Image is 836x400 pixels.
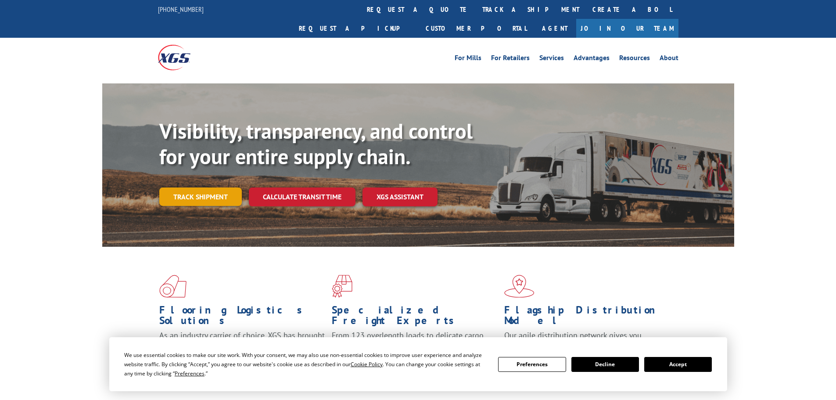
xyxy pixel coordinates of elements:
[159,187,242,206] a: Track shipment
[504,305,670,330] h1: Flagship Distribution Model
[175,370,205,377] span: Preferences
[351,360,383,368] span: Cookie Policy
[660,54,678,64] a: About
[539,54,564,64] a: Services
[159,117,473,170] b: Visibility, transparency, and control for your entire supply chain.
[249,187,355,206] a: Calculate transit time
[332,275,352,298] img: xgs-icon-focused-on-flooring-red
[504,275,535,298] img: xgs-icon-flagship-distribution-model-red
[159,275,187,298] img: xgs-icon-total-supply-chain-intelligence-red
[571,357,639,372] button: Decline
[619,54,650,64] a: Resources
[159,305,325,330] h1: Flooring Logistics Solutions
[332,330,498,369] p: From 123 overlength loads to delicate cargo, our experienced staff knows the best way to move you...
[504,330,666,351] span: Our agile distribution network gives you nationwide inventory management on demand.
[574,54,610,64] a: Advantages
[644,357,712,372] button: Accept
[419,19,533,38] a: Customer Portal
[533,19,576,38] a: Agent
[491,54,530,64] a: For Retailers
[498,357,566,372] button: Preferences
[158,5,204,14] a: [PHONE_NUMBER]
[292,19,419,38] a: Request a pickup
[455,54,481,64] a: For Mills
[576,19,678,38] a: Join Our Team
[362,187,438,206] a: XGS ASSISTANT
[159,330,325,361] span: As an industry carrier of choice, XGS has brought innovation and dedication to flooring logistics...
[332,305,498,330] h1: Specialized Freight Experts
[109,337,727,391] div: Cookie Consent Prompt
[124,350,488,378] div: We use essential cookies to make our site work. With your consent, we may also use non-essential ...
